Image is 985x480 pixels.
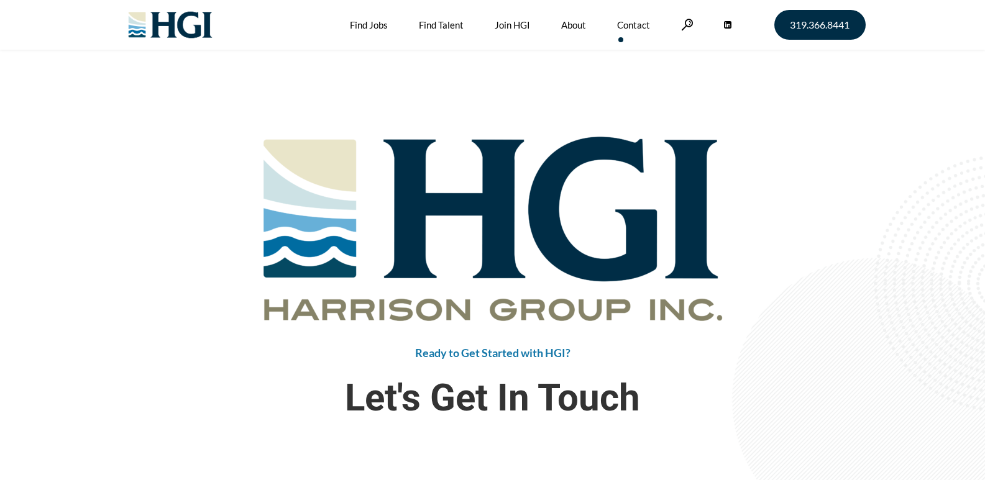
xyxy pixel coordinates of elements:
[415,346,570,360] span: Ready to Get Started with HGI?
[681,19,694,30] a: Search
[790,20,850,30] span: 319.366.8441
[120,372,866,424] span: Let's Get In Touch
[689,444,865,465] input: Email
[774,10,866,40] a: 319.366.8441
[505,444,682,465] input: Name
